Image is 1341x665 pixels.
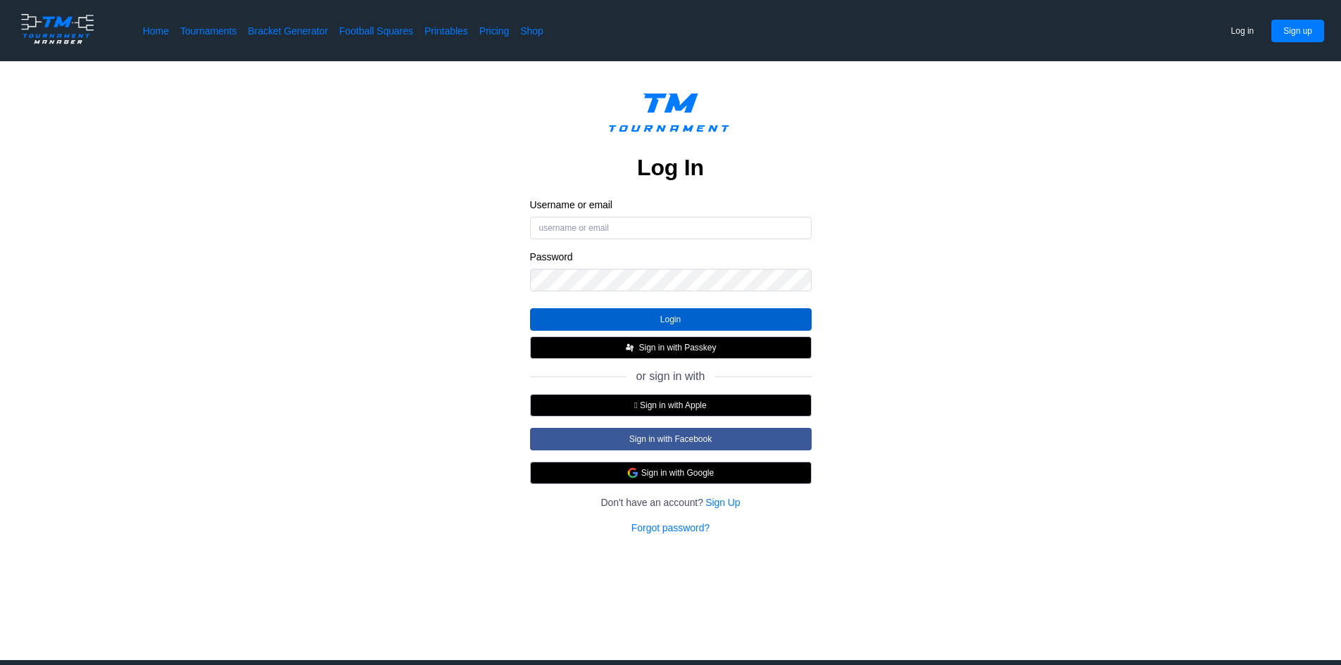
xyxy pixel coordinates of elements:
a: Home [143,24,169,38]
label: Password [530,251,812,263]
img: google.d7f092af888a54de79ed9c9303d689d7.svg [627,467,638,479]
button: Sign up [1271,20,1324,42]
img: logo.ffa97a18e3bf2c7d.png [17,11,98,46]
button: Log in [1219,20,1266,42]
span: Don't have an account? [600,495,703,509]
button: Sign in with Facebook [530,428,812,450]
button: Sign in with Passkey [530,336,812,359]
a: Pricing [479,24,509,38]
button: Sign in with Google [530,462,812,484]
a: Football Squares [339,24,413,38]
input: username or email [530,217,812,239]
button:  Sign in with Apple [530,394,812,417]
a: Bracket Generator [248,24,328,38]
img: FIDO_Passkey_mark_A_white.b30a49376ae8d2d8495b153dc42f1869.svg [624,342,636,353]
a: Sign Up [705,495,740,509]
a: Shop [520,24,543,38]
button: Login [530,308,812,331]
span: or sign in with [636,370,705,383]
h2: Log In [637,153,704,182]
a: Tournaments [180,24,237,38]
a: Forgot password? [631,521,710,535]
a: Printables [424,24,468,38]
img: logo.ffa97a18e3bf2c7d.png [598,84,744,148]
label: Username or email [530,198,812,211]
